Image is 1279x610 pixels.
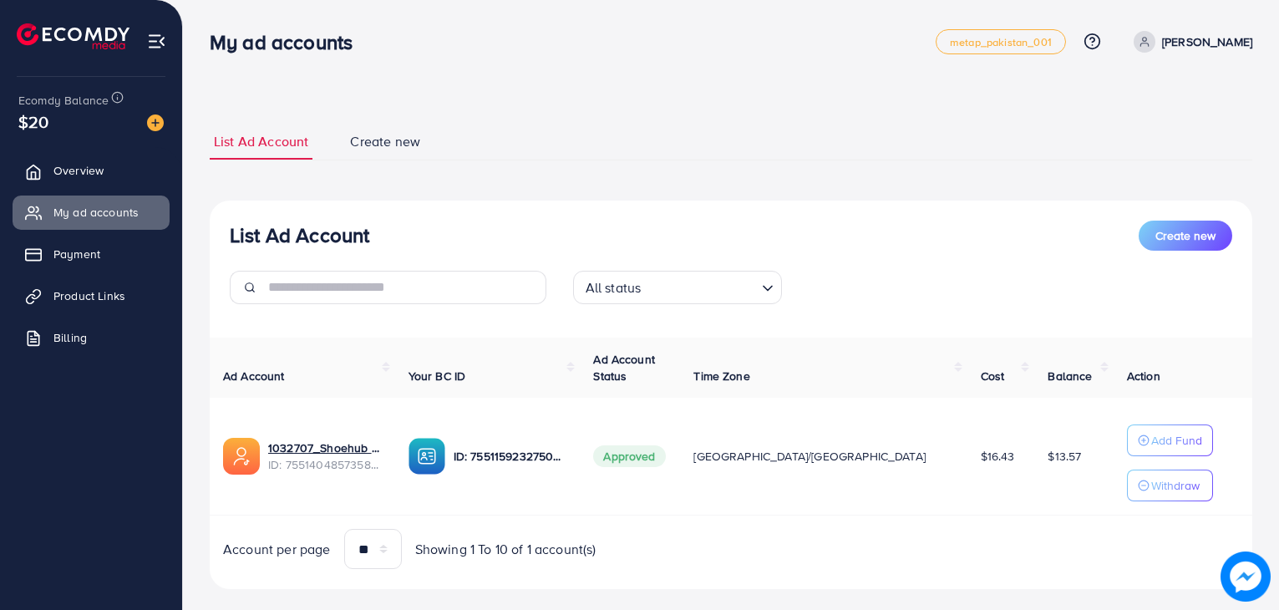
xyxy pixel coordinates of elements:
[268,440,382,474] div: <span class='underline'>1032707_Shoehub Adaccount_1758198707876</span></br>7551404857358336007
[350,132,420,151] span: Create new
[409,368,466,384] span: Your BC ID
[53,287,125,304] span: Product Links
[214,132,308,151] span: List Ad Account
[1155,227,1216,244] span: Create new
[223,540,331,559] span: Account per page
[230,223,369,247] h3: List Ad Account
[223,438,260,475] img: ic-ads-acc.e4c84228.svg
[693,448,926,465] span: [GEOGRAPHIC_DATA]/[GEOGRAPHIC_DATA]
[1048,368,1092,384] span: Balance
[936,29,1066,54] a: metap_pakistan_001
[1151,475,1200,496] p: Withdraw
[17,23,129,49] img: logo
[13,237,170,271] a: Payment
[223,368,285,384] span: Ad Account
[409,438,445,475] img: ic-ba-acc.ded83a64.svg
[18,92,109,109] span: Ecomdy Balance
[981,448,1015,465] span: $16.43
[1127,424,1213,456] button: Add Fund
[13,196,170,229] a: My ad accounts
[53,204,139,221] span: My ad accounts
[1048,448,1081,465] span: $13.57
[13,279,170,313] a: Product Links
[981,368,1005,384] span: Cost
[950,37,1052,48] span: metap_pakistan_001
[593,351,655,384] span: Ad Account Status
[1127,31,1252,53] a: [PERSON_NAME]
[210,30,366,54] h3: My ad accounts
[454,446,567,466] p: ID: 7551159232750501904
[693,368,749,384] span: Time Zone
[1162,32,1252,52] p: [PERSON_NAME]
[53,329,87,346] span: Billing
[415,540,596,559] span: Showing 1 To 10 of 1 account(s)
[1151,430,1202,450] p: Add Fund
[593,445,665,467] span: Approved
[646,272,754,300] input: Search for option
[1221,552,1271,602] img: image
[1127,368,1160,384] span: Action
[268,440,382,456] a: 1032707_Shoehub Adaccount_1758198707876
[147,114,164,131] img: image
[13,154,170,187] a: Overview
[582,276,645,300] span: All status
[53,246,100,262] span: Payment
[268,456,382,473] span: ID: 7551404857358336007
[13,321,170,354] a: Billing
[1139,221,1232,251] button: Create new
[147,32,166,51] img: menu
[573,271,782,304] div: Search for option
[1127,470,1213,501] button: Withdraw
[53,162,104,179] span: Overview
[18,109,48,134] span: $20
